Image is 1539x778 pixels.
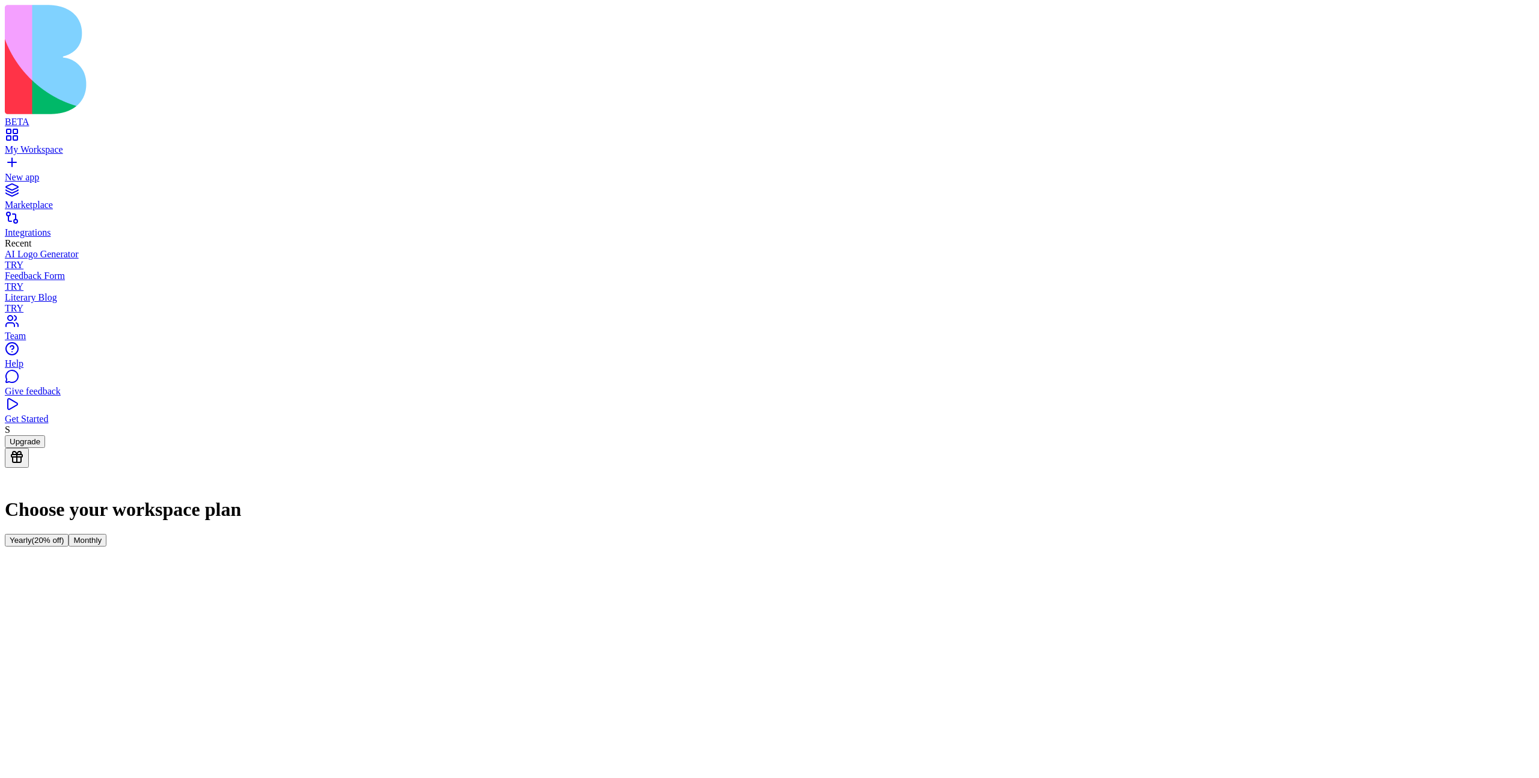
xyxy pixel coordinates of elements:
[5,249,1534,271] a: AI Logo GeneratorTRY
[5,331,1534,342] div: Team
[5,303,1534,314] div: TRY
[5,403,1534,424] a: Get Started
[5,189,1534,210] a: Marketplace
[5,498,1534,521] h1: Choose your workspace plan
[5,414,1534,424] div: Get Started
[5,200,1534,210] div: Marketplace
[32,536,64,545] span: (20% off)
[5,292,1534,303] div: Literary Blog
[5,320,1534,342] a: Team
[5,281,1534,292] div: TRY
[5,5,488,114] img: logo
[5,227,1534,238] div: Integrations
[5,292,1534,314] a: Literary BlogTRY
[5,144,1534,155] div: My Workspace
[5,133,1534,155] a: My Workspace
[5,106,1534,127] a: BETA
[5,216,1534,238] a: Integrations
[5,249,1534,260] div: AI Logo Generator
[5,386,1534,397] div: Give feedback
[5,436,45,446] a: Upgrade
[5,375,1534,397] a: Give feedback
[5,161,1534,183] a: New app
[5,172,1534,183] div: New app
[5,260,1534,271] div: TRY
[5,271,1534,281] div: Feedback Form
[5,534,69,547] button: Yearly
[69,534,106,547] button: Monthly
[5,424,10,435] span: S
[5,348,1534,369] a: Help
[5,271,1534,292] a: Feedback FormTRY
[5,358,1534,369] div: Help
[5,238,31,248] span: Recent
[5,435,45,448] button: Upgrade
[5,117,1534,127] div: BETA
